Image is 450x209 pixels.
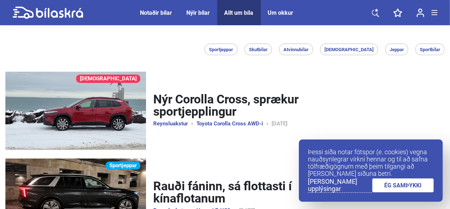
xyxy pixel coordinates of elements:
span: Sportbílar [420,47,440,52]
span: Atvinnubílar [283,47,309,52]
span: Sportjeppar [209,47,233,52]
a: Sportjeppar [106,161,140,170]
span: Skutbílar [249,47,268,52]
span: [DEMOGRAPHIC_DATA] [324,47,374,52]
a: Toyota Corolla Cross AWD-i [196,121,272,126]
span: [DATE] [272,121,296,126]
a: [DEMOGRAPHIC_DATA] [5,72,146,150]
span: Jeppar [390,47,404,52]
a: Rauði fáninn, sá flottasti í kínaflotanum [153,180,306,205]
a: Reynsluakstur [153,121,196,126]
a: [DEMOGRAPHIC_DATA] [76,75,140,83]
a: Nýr Corolla Cross, sprækur sportjepplingur [153,93,306,118]
img: user-login.svg [417,8,424,17]
a: Notaðir bílar [140,9,172,16]
a: Allt um bíla [224,9,254,16]
a: [PERSON_NAME] upplýsingar [308,178,372,193]
a: Nýir bílar [187,9,210,16]
a: Um okkur [268,9,294,16]
a: ÉG SAMÞYKKI [372,178,434,192]
p: Þessi síða notar fótspor (e. cookies) vegna nauðsynlegrar virkni hennar og til að safna tölfræðig... [308,148,434,177]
